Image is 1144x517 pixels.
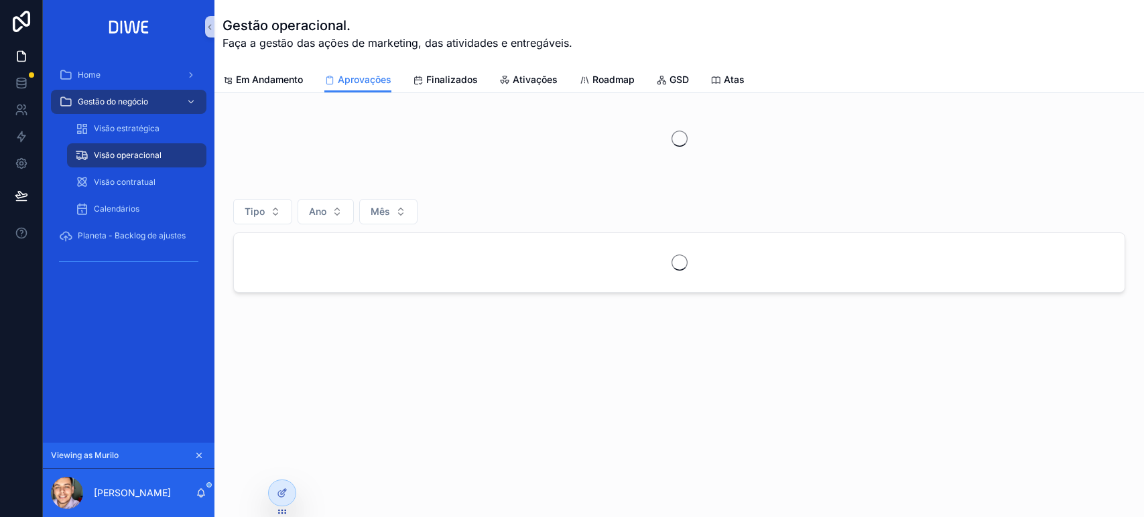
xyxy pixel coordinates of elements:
h1: Gestão operacional. [223,16,572,35]
a: Home [51,63,206,87]
span: Calendários [94,204,139,214]
span: Roadmap [592,73,635,86]
a: Atas [710,68,745,94]
span: Visão operacional [94,150,162,161]
a: Ativações [499,68,558,94]
a: Finalizados [413,68,478,94]
span: Mês [371,205,390,218]
a: Visão contratual [67,170,206,194]
span: Ativações [513,73,558,86]
span: Em Andamento [236,73,303,86]
span: Aprovações [338,73,391,86]
button: Select Button [233,199,292,224]
button: Select Button [298,199,354,224]
span: Ano [309,205,326,218]
button: Select Button [359,199,418,224]
a: Gestão do negócio [51,90,206,114]
span: Gestão do negócio [78,96,148,107]
span: Visão estratégica [94,123,160,134]
span: Tipo [245,205,265,218]
span: Visão contratual [94,177,155,188]
span: GSD [670,73,689,86]
a: Calendários [67,197,206,221]
span: Faça a gestão das ações de marketing, das atividades e entregáveis. [223,35,572,51]
img: App logo [105,16,153,38]
span: Finalizados [426,73,478,86]
a: Aprovações [324,68,391,93]
a: GSD [656,68,689,94]
a: Roadmap [579,68,635,94]
span: Atas [724,73,745,86]
p: [PERSON_NAME] [94,486,171,500]
div: scrollable content [43,54,214,289]
a: Em Andamento [223,68,303,94]
a: Planeta - Backlog de ajustes [51,224,206,248]
a: Visão operacional [67,143,206,167]
span: Home [78,70,101,80]
span: Planeta - Backlog de ajustes [78,230,186,241]
span: Viewing as Murilo [51,450,119,461]
a: Visão estratégica [67,117,206,141]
